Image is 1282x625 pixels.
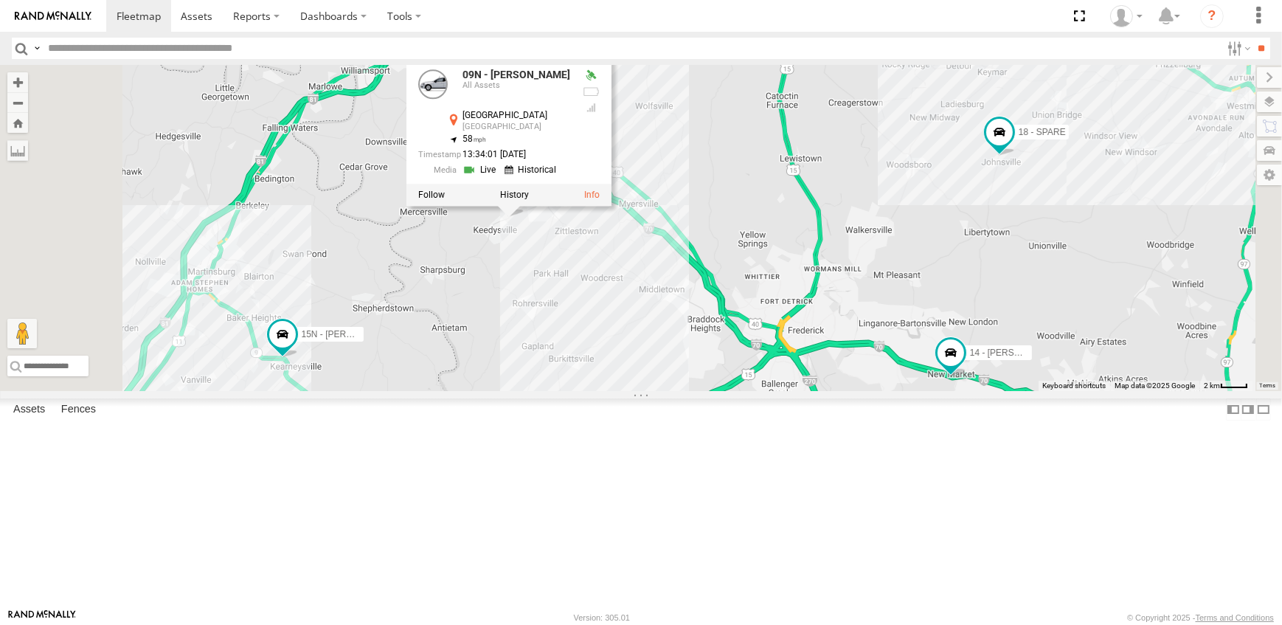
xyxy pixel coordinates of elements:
label: View Asset History [500,190,529,201]
label: Fences [54,399,103,420]
a: View Historical Media Streams [505,163,561,177]
a: Terms [1260,383,1275,389]
label: Dock Summary Table to the Right [1241,398,1255,420]
label: Map Settings [1257,165,1282,185]
button: Zoom in [7,72,28,92]
div: [GEOGRAPHIC_DATA] [462,111,570,121]
label: Hide Summary Table [1256,398,1271,420]
span: 2 km [1204,381,1220,390]
a: 09N - [PERSON_NAME] [462,69,570,81]
span: 18 - SPARE [1019,128,1066,138]
button: Zoom out [7,92,28,113]
span: 14 - [PERSON_NAME] [970,348,1061,358]
a: View Asset Details [584,190,600,201]
button: Keyboard shortcuts [1042,381,1106,391]
span: 15N - [PERSON_NAME] [302,330,398,340]
label: Measure [7,140,28,161]
a: View Live Media Streams [462,163,500,177]
label: Assets [6,399,52,420]
label: Search Filter Options [1222,38,1253,59]
div: Last Event GSM Signal Strength [582,102,600,114]
img: rand-logo.svg [15,11,91,21]
i: ? [1200,4,1224,28]
div: Version: 305.01 [574,613,630,622]
div: Barbara McNamee [1105,5,1148,27]
div: Valid GPS Fix [582,70,600,82]
button: Map Scale: 2 km per 34 pixels [1199,381,1252,391]
div: No battery health information received from this device. [582,86,600,97]
button: Drag Pegman onto the map to open Street View [7,319,37,348]
label: Dock Summary Table to the Left [1226,398,1241,420]
label: Realtime tracking of Asset [418,190,445,201]
a: View Asset Details [418,70,448,100]
button: Zoom Home [7,113,28,133]
span: 58 [462,134,486,144]
div: [GEOGRAPHIC_DATA] [462,122,570,131]
label: Search Query [31,38,43,59]
div: © Copyright 2025 - [1127,613,1274,622]
div: Date/time of location update [418,150,570,159]
span: Map data ©2025 Google [1115,381,1195,390]
a: Terms and Conditions [1196,613,1274,622]
div: All Assets [462,81,570,90]
a: Visit our Website [8,610,76,625]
